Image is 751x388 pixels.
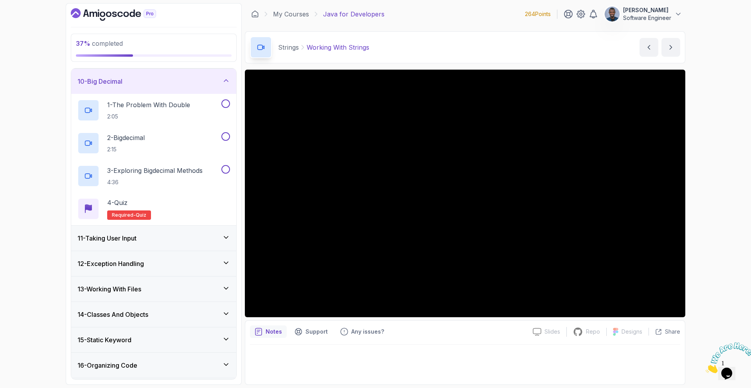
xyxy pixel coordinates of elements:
[77,234,137,243] h3: 11 - Taking User Input
[77,198,230,220] button: 4-QuizRequired-quiz
[278,43,299,52] p: Strings
[71,277,236,302] button: 13-Working With Files
[71,251,236,276] button: 12-Exception Handling
[77,259,144,268] h3: 12 - Exception Handling
[702,339,751,376] iframe: chat widget
[586,328,600,336] p: Repo
[77,361,137,370] h3: 16 - Organizing Code
[665,328,680,336] p: Share
[77,99,230,121] button: 1-The Problem With Double2:05
[3,3,52,34] img: Chat attention grabber
[336,325,389,338] button: Feedback button
[107,166,203,175] p: 3 - Exploring Bigdecimal Methods
[76,40,90,47] span: 37 %
[290,325,332,338] button: Support button
[544,328,560,336] p: Slides
[77,335,131,345] h3: 15 - Static Keyword
[605,7,620,22] img: user profile image
[323,9,384,19] p: Java for Developers
[107,113,190,120] p: 2:05
[107,145,145,153] p: 2:15
[3,3,6,10] span: 1
[77,310,148,319] h3: 14 - Classes And Objects
[661,38,680,57] button: next content
[245,70,685,317] iframe: 1 - Working With Strings
[622,328,642,336] p: Designs
[107,198,128,207] p: 4 - Quiz
[273,9,309,19] a: My Courses
[136,212,146,218] span: quiz
[112,212,136,218] span: Required-
[71,8,174,21] a: Dashboard
[77,284,141,294] h3: 13 - Working With Files
[623,6,671,14] p: [PERSON_NAME]
[307,43,369,52] p: Working With Strings
[107,100,190,110] p: 1 - The Problem With Double
[351,328,384,336] p: Any issues?
[604,6,682,22] button: user profile image[PERSON_NAME]Software Engineer
[107,178,203,186] p: 4:36
[71,353,236,378] button: 16-Organizing Code
[266,328,282,336] p: Notes
[305,328,328,336] p: Support
[71,302,236,327] button: 14-Classes And Objects
[77,77,122,86] h3: 10 - Big Decimal
[649,328,680,336] button: Share
[640,38,658,57] button: previous content
[525,10,551,18] p: 264 Points
[250,325,287,338] button: notes button
[623,14,671,22] p: Software Engineer
[107,133,145,142] p: 2 - Bigdecimal
[71,69,236,94] button: 10-Big Decimal
[77,165,230,187] button: 3-Exploring Bigdecimal Methods4:36
[71,327,236,352] button: 15-Static Keyword
[251,10,259,18] a: Dashboard
[77,132,230,154] button: 2-Bigdecimal2:15
[71,226,236,251] button: 11-Taking User Input
[76,40,123,47] span: completed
